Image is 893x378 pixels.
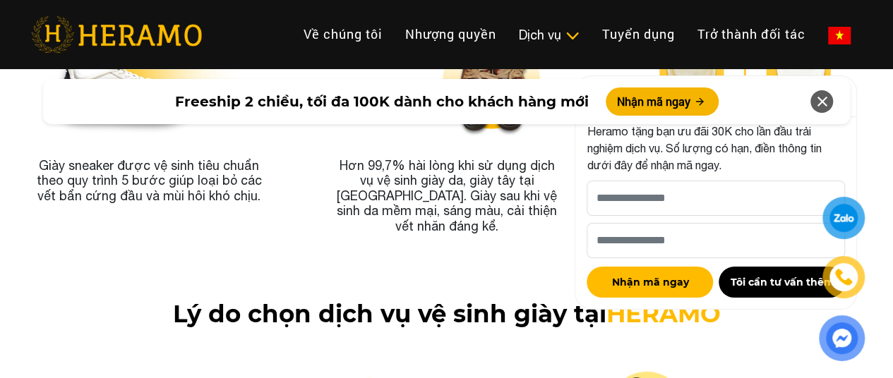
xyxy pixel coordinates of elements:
img: heramo-logo.png [31,16,202,53]
img: subToggleIcon [565,29,580,43]
button: Tôi cần tư vấn thêm [719,267,845,298]
h2: Lý do chọn dịch vụ vệ sinh giày tại [53,300,841,329]
p: Heramo tặng bạn ưu đãi 30K cho lần đầu trải nghiệm dịch vụ. Số lượng có hạn, điền thông tin dưới ... [587,123,845,173]
a: Về chúng tôi [292,19,394,49]
a: Tuyển dụng [591,19,686,49]
span: HERAMO [606,299,721,329]
div: Dịch vụ [519,25,580,44]
img: phone-icon [836,269,852,285]
button: Nhận mã ngay [587,267,713,298]
a: Trở thành đối tác [686,19,817,49]
button: Nhận mã ngay [606,87,719,116]
img: vn-flag.png [828,27,851,44]
a: Nhượng quyền [394,19,508,49]
h3: Hơn 99,7% hài lòng khi sử dụng dịch vụ vệ sinh giày da, giày tây tại [GEOGRAPHIC_DATA]. Giày sau ... [298,147,596,245]
a: phone-icon [825,258,863,296]
span: Freeship 2 chiều, tối đa 100K dành cho khách hàng mới [175,91,589,112]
